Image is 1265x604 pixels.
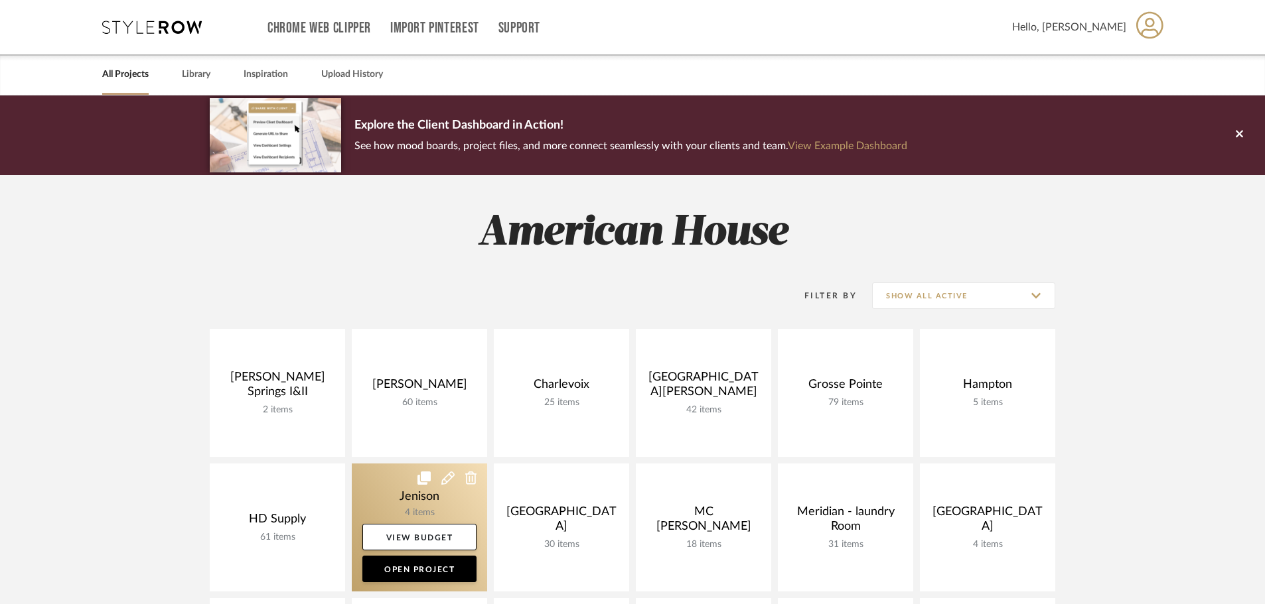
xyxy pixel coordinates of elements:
[930,377,1045,397] div: Hampton
[362,377,477,397] div: [PERSON_NAME]
[220,370,335,404] div: [PERSON_NAME] Springs I&II
[155,208,1110,258] h2: American House
[504,377,619,397] div: Charlevoix
[646,505,761,539] div: MC [PERSON_NAME]
[504,539,619,550] div: 30 items
[498,23,540,34] a: Support
[244,66,288,84] a: Inspiration
[646,370,761,404] div: [GEOGRAPHIC_DATA][PERSON_NAME]
[787,289,857,302] div: Filter By
[504,505,619,539] div: [GEOGRAPHIC_DATA]
[354,137,907,155] p: See how mood boards, project files, and more connect seamlessly with your clients and team.
[182,66,210,84] a: Library
[220,512,335,532] div: HD Supply
[362,524,477,550] a: View Budget
[930,539,1045,550] div: 4 items
[646,404,761,416] div: 42 items
[504,397,619,408] div: 25 items
[210,98,341,172] img: d5d033c5-7b12-40c2-a960-1ecee1989c38.png
[788,141,907,151] a: View Example Dashboard
[788,397,903,408] div: 79 items
[788,505,903,539] div: Meridian - laundry Room
[267,23,371,34] a: Chrome Web Clipper
[102,66,149,84] a: All Projects
[646,539,761,550] div: 18 items
[220,532,335,543] div: 61 items
[354,115,907,137] p: Explore the Client Dashboard in Action!
[220,404,335,416] div: 2 items
[930,397,1045,408] div: 5 items
[788,377,903,397] div: Grosse Pointe
[390,23,479,34] a: Import Pinterest
[362,556,477,582] a: Open Project
[362,397,477,408] div: 60 items
[788,539,903,550] div: 31 items
[1012,19,1126,35] span: Hello, [PERSON_NAME]
[930,505,1045,539] div: [GEOGRAPHIC_DATA]
[321,66,383,84] a: Upload History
